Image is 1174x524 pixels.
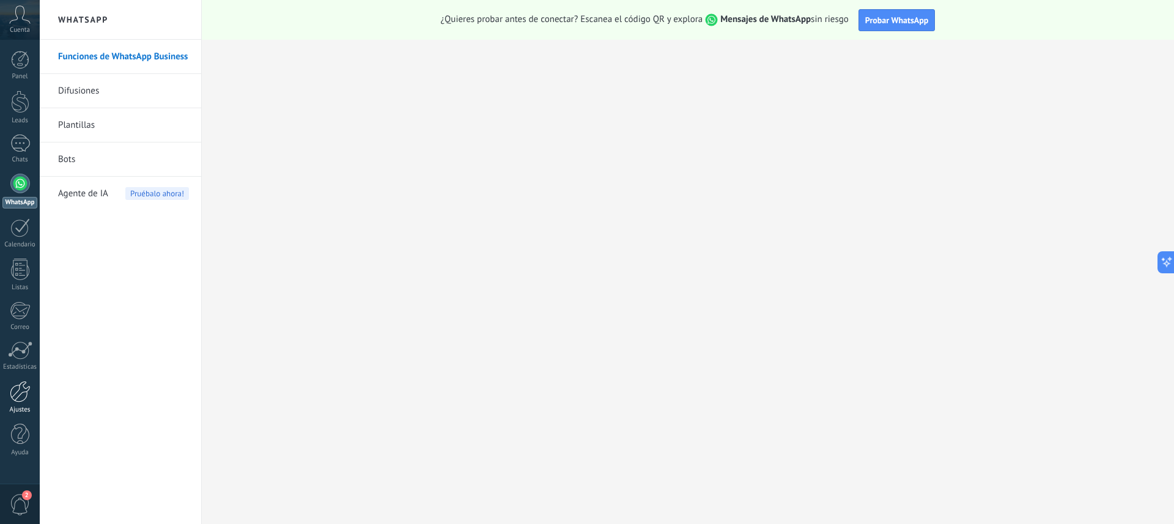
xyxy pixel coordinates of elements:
li: Bots [40,142,201,177]
div: Ayuda [2,449,38,457]
span: Agente de IA [58,177,108,211]
div: Ajustes [2,406,38,414]
strong: Mensajes de WhatsApp [720,13,811,25]
div: WhatsApp [2,197,37,208]
a: Bots [58,142,189,177]
li: Agente de IA [40,177,201,210]
span: ¿Quieres probar antes de conectar? Escanea el código QR y explora sin riesgo [441,13,849,26]
span: Pruébalo ahora! [125,187,189,200]
a: Difusiones [58,74,189,108]
li: Difusiones [40,74,201,108]
div: Panel [2,73,38,81]
span: 2 [22,490,32,500]
div: Calendario [2,241,38,249]
li: Funciones de WhatsApp Business [40,40,201,74]
li: Plantillas [40,108,201,142]
a: Agente de IA Pruébalo ahora! [58,177,189,211]
div: Correo [2,323,38,331]
div: Estadísticas [2,363,38,371]
div: Listas [2,284,38,292]
span: Probar WhatsApp [865,15,929,26]
div: Leads [2,117,38,125]
button: Probar WhatsApp [858,9,936,31]
div: Chats [2,156,38,164]
a: Funciones de WhatsApp Business [58,40,189,74]
a: Plantillas [58,108,189,142]
span: Cuenta [10,26,30,34]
